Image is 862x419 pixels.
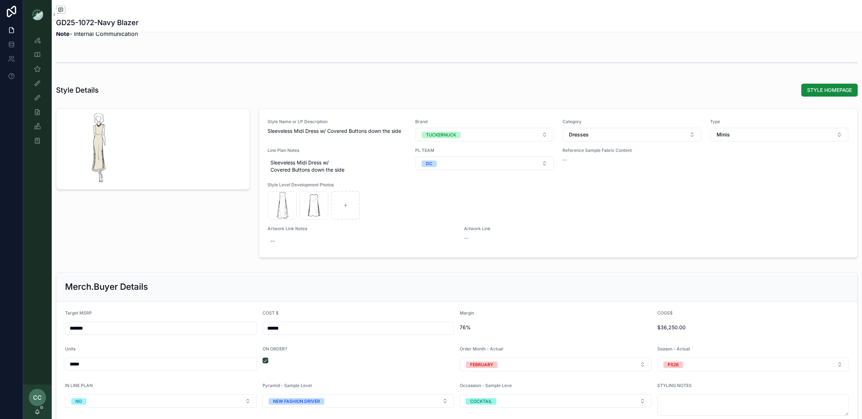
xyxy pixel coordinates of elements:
div: Screenshot-2025-07-09-at-9.20.59-AM.png [65,113,134,182]
span: COGS$ [657,310,673,316]
span: Target MSRP [65,310,92,316]
span: COST $ [263,310,279,316]
span: Sleeveless Midi Dress w/ Covered Buttons down the side [268,127,407,135]
span: -- [464,234,468,242]
span: STYLE HOMEPAGE [807,87,852,94]
button: Select Button [65,394,257,408]
button: Select Button [416,128,554,141]
div: FEBRUARY [470,362,493,368]
span: Margin [460,310,474,316]
span: Style Name or LP Description [268,119,407,125]
div: NO [75,398,82,405]
div: TUCKERNUCK [426,132,456,138]
span: -- [562,156,567,163]
div: NEW FASHION DRIVER [273,398,320,405]
h1: GD25-1072-Navy Blazer [56,18,139,28]
div: -- [270,237,275,245]
span: Order Month - Actual [460,346,503,352]
button: STYLE HOMEPAGE [801,84,858,97]
span: Reference Sample Fabric Content [562,148,701,153]
button: Select Button [263,394,454,408]
span: Category [562,119,701,125]
span: Units [65,346,75,352]
span: Artwork Link Notes [268,226,455,232]
button: Select Button [460,394,652,408]
span: CC [33,393,42,402]
button: Select Button [563,128,701,141]
span: Pyramid - Sample Level [263,383,312,388]
p: - Internal Communication [56,29,858,38]
div: DC [426,160,432,167]
span: Type [710,119,849,125]
h2: Merch.Buyer Details [65,281,148,293]
button: Select Button [460,358,652,371]
img: App logo [32,9,43,20]
span: Dresses [569,131,589,138]
span: Artwork Link [464,226,603,232]
button: Select Button [657,358,849,371]
span: Minis [717,131,730,138]
span: IN LINE PLAN [65,383,93,388]
button: Select Button [416,157,554,170]
span: Season - Actual [657,346,690,352]
div: scrollable content [23,29,52,157]
span: Sleeveless Midi Dress w/ Covered Buttons down the side [270,159,404,173]
span: 76% [460,324,652,331]
span: Occassion - Sample Leve [460,383,512,388]
h1: Style Details [56,85,99,95]
div: COCKTAIL [470,398,492,405]
button: Select Button [710,128,849,141]
span: Brand [415,119,554,125]
div: PS26 [668,362,679,368]
span: PL TEAM [415,148,554,153]
span: ON ORDER? [263,346,287,352]
span: $36,250.00 [657,324,849,331]
span: STYLING NOTES [657,383,692,388]
span: Style Level Development Photos [268,182,849,188]
strong: Note [56,30,70,37]
span: Line Plan Notes [268,148,407,153]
